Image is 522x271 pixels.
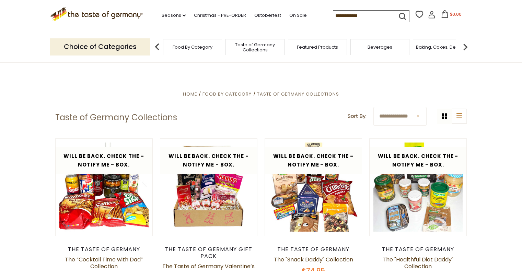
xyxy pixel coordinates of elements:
[55,112,177,123] h1: Taste of Germany Collections
[450,11,462,17] span: $0.00
[416,45,469,50] a: Baking, Cakes, Desserts
[370,139,467,236] img: The "Healthful Diet Daddy" Collection
[348,112,367,121] label: Sort By:
[183,91,197,97] a: Home
[368,45,392,50] a: Beverages
[50,38,150,55] p: Choice of Categories
[160,246,258,260] div: The Taste of Germany Gift Pack
[160,139,257,236] img: The Taste of Germany Valentine’s Day Love Collection
[254,12,281,19] a: Oktoberfest
[265,139,362,236] img: The "Snack Daddy" Collection
[257,91,339,97] a: Taste of Germany Collections
[228,42,282,52] a: Taste of Germany Collections
[150,40,164,54] img: previous arrow
[297,45,338,50] a: Featured Products
[202,91,252,97] a: Food By Category
[56,139,153,236] img: The “Cocktail Time with Dad” Collection
[383,256,453,270] a: The "Healthful Diet Daddy" Collection
[194,12,246,19] a: Christmas - PRE-ORDER
[437,10,466,21] button: $0.00
[274,256,353,263] a: The "Snack Daddy" Collection
[289,12,307,19] a: On Sale
[173,45,212,50] a: Food By Category
[65,256,143,270] a: The “Cocktail Time with Dad” Collection
[459,40,472,54] img: next arrow
[369,246,467,253] div: The Taste of Germany
[265,246,362,253] div: The Taste of Germany
[162,12,186,19] a: Seasons
[55,246,153,253] div: The Taste of Germany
